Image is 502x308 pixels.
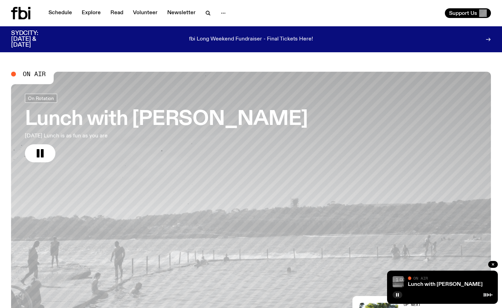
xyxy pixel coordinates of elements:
a: Lunch with [PERSON_NAME] [408,282,483,287]
span: On Rotation [28,96,54,101]
a: Lunch with [PERSON_NAME][DATE] Lunch is as fun as you are [25,94,308,162]
a: On Rotation [25,94,57,103]
button: Support Us [445,8,491,18]
p: fbi Long Weekend Fundraiser - Final Tickets Here! [189,36,313,43]
a: Explore [78,8,105,18]
a: Volunteer [129,8,162,18]
span: On Air [23,71,46,77]
span: On Air [413,276,428,280]
a: Schedule [44,8,76,18]
h2: Up Next [404,303,488,307]
h3: SYDCITY: [DATE] & [DATE] [11,30,55,48]
p: [DATE] Lunch is as fun as you are [25,132,202,140]
span: Support Us [449,10,477,16]
a: Read [106,8,127,18]
a: Newsletter [163,8,200,18]
h3: Lunch with [PERSON_NAME] [25,110,308,129]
